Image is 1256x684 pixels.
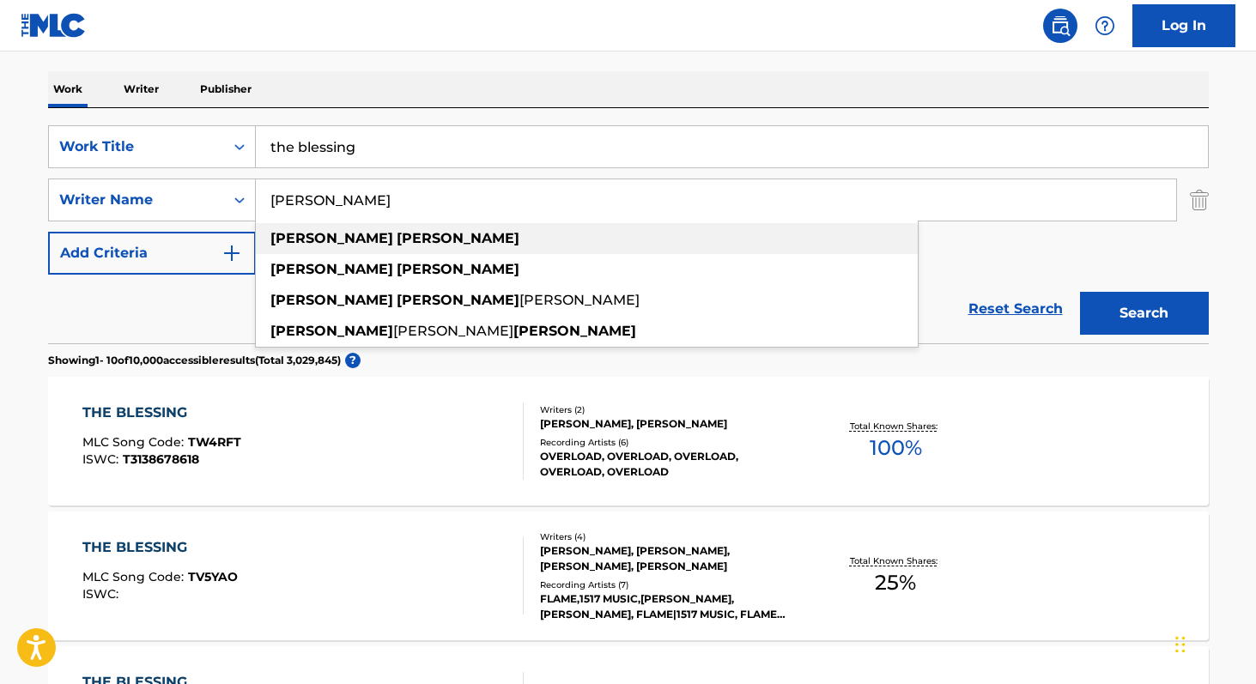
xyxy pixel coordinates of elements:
[519,292,640,308] span: [PERSON_NAME]
[123,451,199,467] span: T3138678618
[82,569,188,584] span: MLC Song Code :
[1175,619,1186,670] div: Drag
[188,434,241,450] span: TW4RFT
[221,243,242,263] img: 9d2ae6d4665cec9f34b9.svg
[1190,179,1209,221] img: Delete Criterion
[270,323,393,339] strong: [PERSON_NAME]
[870,433,922,463] span: 100 %
[850,420,942,433] p: Total Known Shares:
[270,261,393,277] strong: [PERSON_NAME]
[82,451,123,467] span: ISWC :
[48,377,1209,505] a: THE BLESSINGMLC Song Code:TW4RFTISWC:T3138678618Writers (2)[PERSON_NAME], [PERSON_NAME]Recording ...
[1170,602,1256,684] iframe: Chat Widget
[540,416,799,432] div: [PERSON_NAME], [PERSON_NAME]
[1095,15,1115,36] img: help
[1132,4,1235,47] a: Log In
[850,554,942,567] p: Total Known Shares:
[393,323,513,339] span: [PERSON_NAME]
[397,230,519,246] strong: [PERSON_NAME]
[540,530,799,543] div: Writers ( 4 )
[48,232,256,275] button: Add Criteria
[21,13,87,38] img: MLC Logo
[59,190,214,210] div: Writer Name
[195,71,257,107] p: Publisher
[82,403,241,423] div: THE BLESSING
[48,511,1209,640] a: THE BLESSINGMLC Song Code:TV5YAOISWC:Writers (4)[PERSON_NAME], [PERSON_NAME], [PERSON_NAME], [PER...
[48,71,88,107] p: Work
[397,261,519,277] strong: [PERSON_NAME]
[82,434,188,450] span: MLC Song Code :
[270,292,393,308] strong: [PERSON_NAME]
[1080,292,1209,335] button: Search
[1088,9,1122,43] div: Help
[1050,15,1071,36] img: search
[397,292,519,308] strong: [PERSON_NAME]
[960,290,1071,328] a: Reset Search
[540,449,799,480] div: OVERLOAD, OVERLOAD, OVERLOAD, OVERLOAD, OVERLOAD
[540,578,799,591] div: Recording Artists ( 7 )
[188,569,238,584] span: TV5YAO
[82,537,238,558] div: THE BLESSING
[82,586,123,602] span: ISWC :
[875,567,916,598] span: 25 %
[540,543,799,574] div: [PERSON_NAME], [PERSON_NAME], [PERSON_NAME], [PERSON_NAME]
[48,125,1209,343] form: Search Form
[1043,9,1077,43] a: Public Search
[513,323,636,339] strong: [PERSON_NAME]
[540,436,799,449] div: Recording Artists ( 6 )
[59,136,214,157] div: Work Title
[118,71,164,107] p: Writer
[540,403,799,416] div: Writers ( 2 )
[270,230,393,246] strong: [PERSON_NAME]
[48,353,341,368] p: Showing 1 - 10 of 10,000 accessible results (Total 3,029,845 )
[540,591,799,622] div: FLAME,1517 MUSIC,[PERSON_NAME],[PERSON_NAME], FLAME|1517 MUSIC, FLAME AND 1517 MUSIC (FEAT. [PERS...
[345,353,361,368] span: ?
